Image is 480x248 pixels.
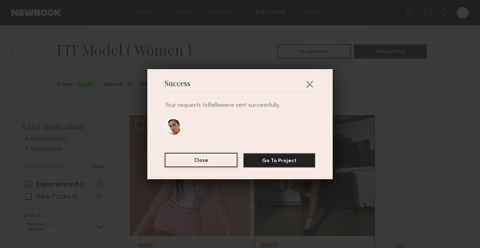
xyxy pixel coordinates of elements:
[165,101,315,110] p: Your requests to Bella were sent successfully.
[165,81,190,92] span: Success
[165,153,237,167] button: Close
[304,78,315,90] button: Close
[243,153,315,168] button: Go To Project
